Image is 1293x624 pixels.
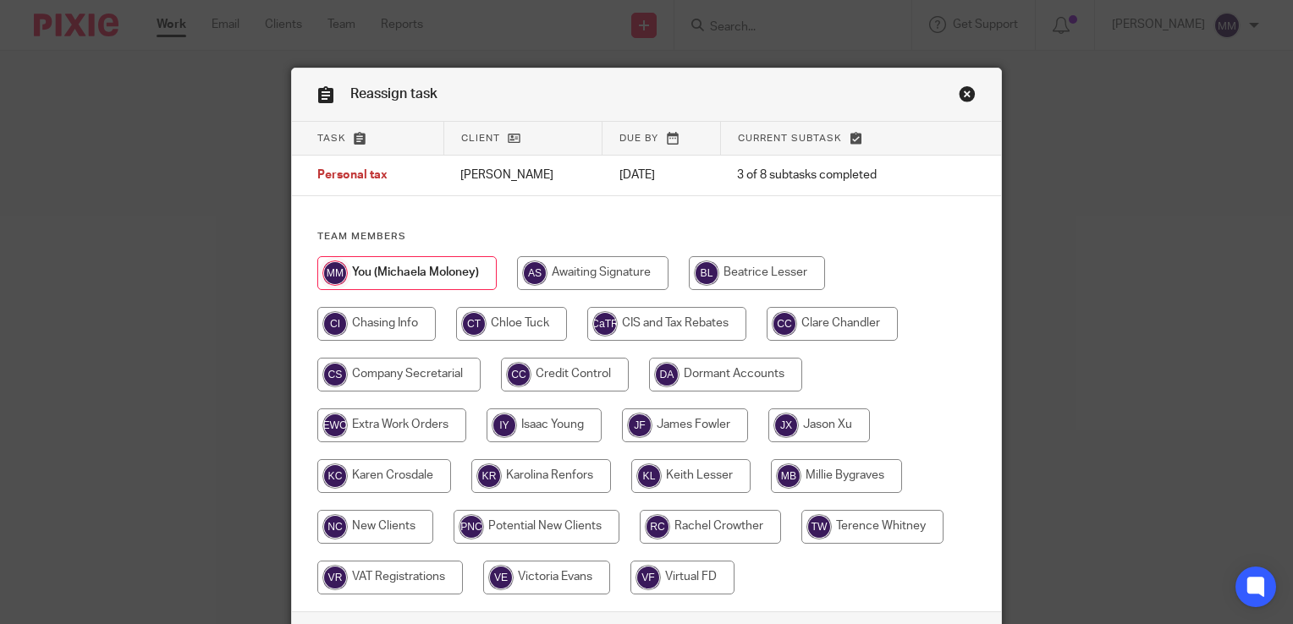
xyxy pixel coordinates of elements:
a: Close this dialog window [959,85,976,108]
span: Current subtask [738,134,842,143]
span: Client [461,134,500,143]
p: [DATE] [619,167,703,183]
span: Reassign task [350,87,437,101]
span: Personal tax [317,170,388,182]
td: 3 of 8 subtasks completed [720,156,938,196]
h4: Team members [317,230,976,244]
span: Due by [619,134,658,143]
p: [PERSON_NAME] [460,167,586,183]
span: Task [317,134,346,143]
